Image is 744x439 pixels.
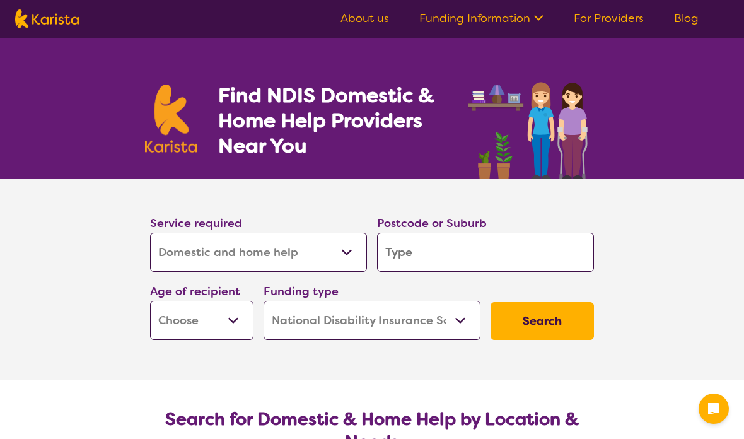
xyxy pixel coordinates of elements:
[340,11,389,26] a: About us
[491,302,594,340] button: Search
[218,83,451,158] h1: Find NDIS Domestic & Home Help Providers Near You
[574,11,644,26] a: For Providers
[150,216,242,231] label: Service required
[377,233,594,272] input: Type
[264,284,339,299] label: Funding type
[674,11,699,26] a: Blog
[377,216,487,231] label: Postcode or Suburb
[145,85,197,153] img: Karista logo
[464,68,599,179] img: domestic-help
[15,9,79,28] img: Karista logo
[419,11,543,26] a: Funding Information
[150,284,240,299] label: Age of recipient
